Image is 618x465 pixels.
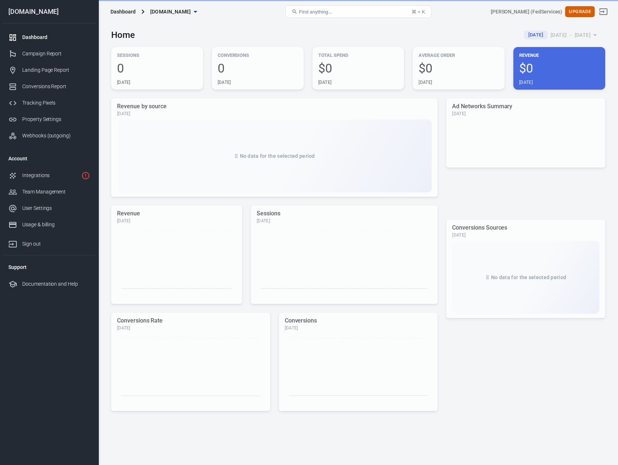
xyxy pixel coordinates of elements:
[3,111,96,128] a: Property Settings
[285,5,431,18] button: Find anything...⌘ + K
[22,204,90,212] div: User Settings
[3,184,96,200] a: Team Management
[22,66,90,74] div: Landing Page Report
[3,233,96,252] a: Sign out
[3,8,96,15] div: [DOMAIN_NAME]
[147,5,200,19] button: [DOMAIN_NAME]
[3,95,96,111] a: Tracking Pixels
[3,216,96,233] a: Usage & billing
[81,171,90,180] svg: 1 networks not verified yet
[491,8,563,16] div: Account id: xHHlgfbA
[3,200,96,216] a: User Settings
[3,167,96,184] a: Integrations
[110,8,136,15] div: Dashboard
[3,128,96,144] a: Webhooks (outgoing)
[150,7,191,16] span: fedservices.org
[299,9,332,15] span: Find anything...
[22,83,90,90] div: Conversions Report
[3,46,96,62] a: Campaign Report
[3,78,96,95] a: Conversions Report
[3,29,96,46] a: Dashboard
[22,34,90,41] div: Dashboard
[22,132,90,140] div: Webhooks (outgoing)
[22,116,90,123] div: Property Settings
[22,50,90,58] div: Campaign Report
[22,99,90,107] div: Tracking Pixels
[412,9,425,15] div: ⌘ + K
[3,62,96,78] a: Landing Page Report
[22,280,90,288] div: Documentation and Help
[22,221,90,228] div: Usage & billing
[3,258,96,276] li: Support
[22,188,90,196] div: Team Management
[595,3,612,20] a: Sign out
[565,6,595,17] button: Upgrade
[22,172,78,179] div: Integrations
[111,30,135,40] h3: Home
[3,150,96,167] li: Account
[22,240,90,248] div: Sign out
